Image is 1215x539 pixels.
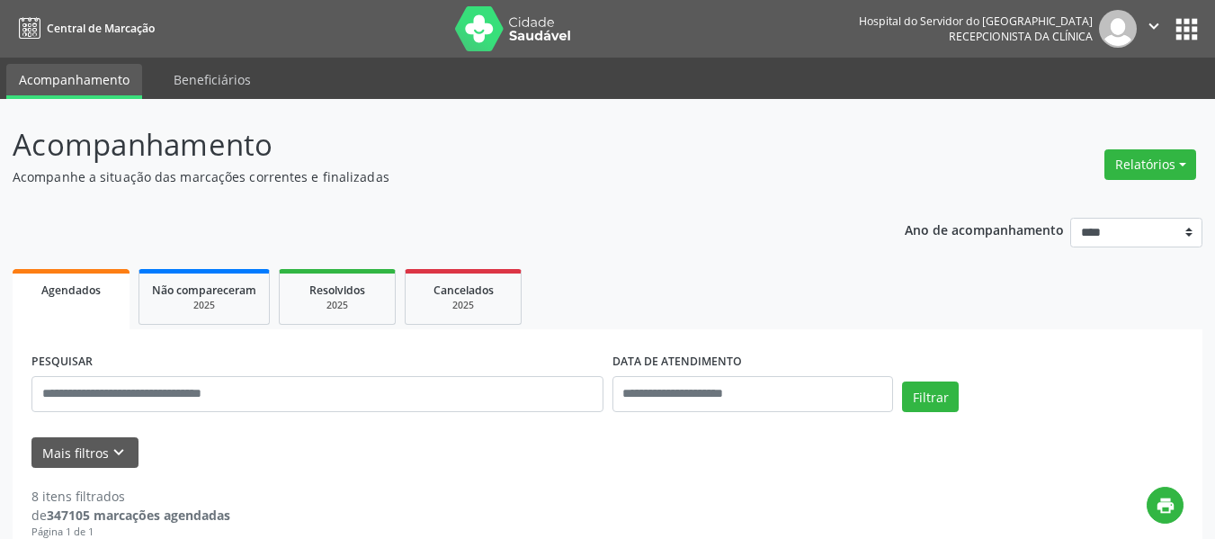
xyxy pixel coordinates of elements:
button: apps [1171,13,1202,45]
span: Agendados [41,283,101,298]
p: Acompanhamento [13,122,845,167]
label: DATA DE ATENDIMENTO [612,348,742,376]
div: 2025 [292,299,382,312]
label: PESQUISAR [31,348,93,376]
span: Cancelados [433,283,494,298]
span: Recepcionista da clínica [949,29,1093,44]
button: Relatórios [1104,149,1196,180]
i: print [1156,496,1175,516]
button: Filtrar [902,382,959,412]
span: Não compareceram [152,283,256,298]
a: Beneficiários [161,64,264,95]
button:  [1137,10,1171,48]
div: 2025 [152,299,256,312]
a: Central de Marcação [13,13,155,43]
div: 8 itens filtrados [31,487,230,506]
i: keyboard_arrow_down [109,443,129,463]
div: de [31,506,230,525]
img: img [1099,10,1137,48]
span: Resolvidos [309,283,365,298]
strong: 347105 marcações agendadas [47,507,230,524]
div: 2025 [418,299,508,312]
p: Ano de acompanhamento [905,218,1064,240]
p: Acompanhe a situação das marcações correntes e finalizadas [13,167,845,186]
div: Hospital do Servidor do [GEOGRAPHIC_DATA] [859,13,1093,29]
button: Mais filtroskeyboard_arrow_down [31,437,138,469]
a: Acompanhamento [6,64,142,99]
span: Central de Marcação [47,21,155,36]
i:  [1144,16,1164,36]
button: print [1147,487,1184,524]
